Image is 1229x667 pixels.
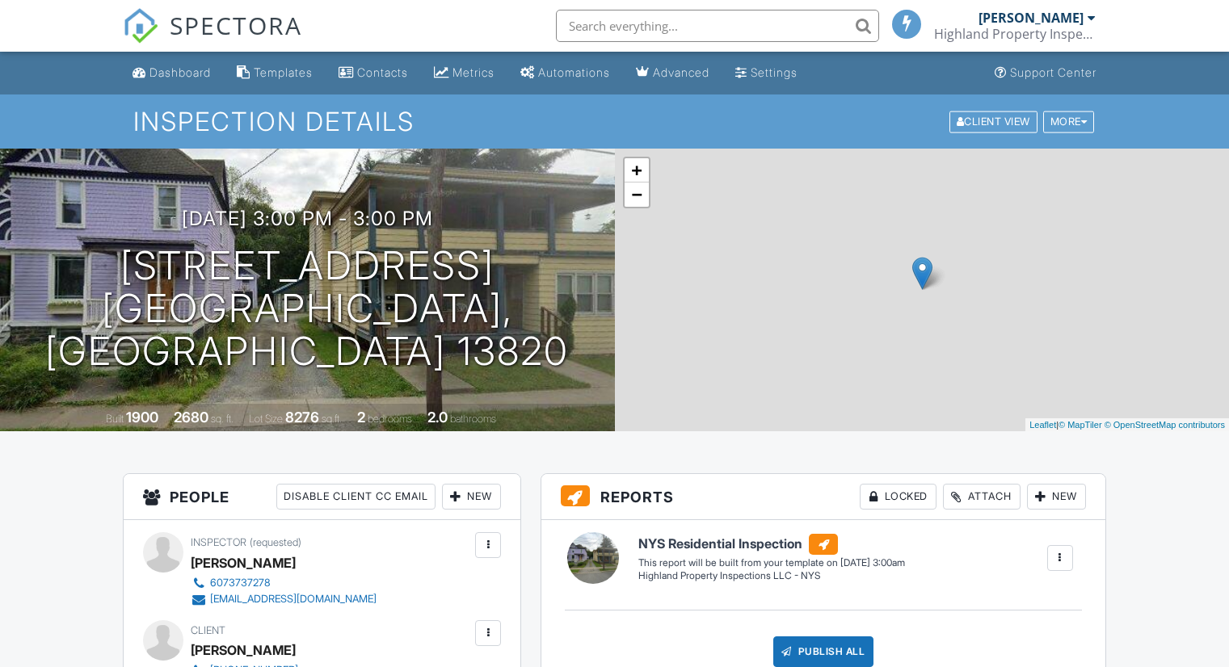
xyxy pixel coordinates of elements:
[191,638,296,662] div: [PERSON_NAME]
[943,484,1021,510] div: Attach
[249,413,283,425] span: Lot Size
[450,413,496,425] span: bathrooms
[638,569,905,583] div: Highland Property Inspections LLC - NYS
[773,636,874,667] div: Publish All
[1010,65,1096,79] div: Support Center
[653,65,709,79] div: Advanced
[1029,420,1056,430] a: Leaflet
[427,58,501,88] a: Metrics
[556,10,879,42] input: Search everything...
[751,65,798,79] div: Settings
[934,26,1096,42] div: Highland Property Inspections LLC
[1027,484,1086,510] div: New
[357,65,408,79] div: Contacts
[368,413,412,425] span: bedrooms
[230,58,319,88] a: Templates
[191,591,377,607] a: [EMAIL_ADDRESS][DOMAIN_NAME]
[191,551,296,575] div: [PERSON_NAME]
[541,474,1105,520] h3: Reports
[514,58,617,88] a: Automations (Basic)
[860,484,936,510] div: Locked
[285,409,319,426] div: 8276
[210,577,271,589] div: 6073737278
[1059,420,1102,430] a: © MapTiler
[988,58,1103,88] a: Support Center
[538,65,610,79] div: Automations
[124,474,520,520] h3: People
[625,158,649,182] a: Zoom in
[1105,420,1225,430] a: © OpenStreetMap contributors
[254,65,313,79] div: Templates
[149,65,211,79] div: Dashboard
[174,409,208,426] div: 2680
[123,22,302,56] a: SPECTORA
[322,413,342,425] span: sq.ft.
[638,556,905,569] div: This report will be built from your template on [DATE] 3:00am
[191,536,246,548] span: Inspector
[26,245,589,372] h1: [STREET_ADDRESS] [GEOGRAPHIC_DATA], [GEOGRAPHIC_DATA] 13820
[106,413,124,425] span: Built
[332,58,415,88] a: Contacts
[729,58,804,88] a: Settings
[210,593,377,606] div: [EMAIL_ADDRESS][DOMAIN_NAME]
[191,575,377,591] a: 6073737278
[452,65,495,79] div: Metrics
[1025,418,1229,432] div: |
[211,413,234,425] span: sq. ft.
[638,534,905,555] h6: NYS Residential Inspection
[427,409,448,426] div: 2.0
[191,624,225,636] span: Client
[170,8,302,42] span: SPECTORA
[948,115,1042,127] a: Client View
[1043,111,1095,132] div: More
[949,111,1037,132] div: Client View
[250,536,301,548] span: (requested)
[182,208,433,229] h3: [DATE] 3:00 pm - 3:00 pm
[625,182,649,207] a: Zoom out
[123,8,158,44] img: The Best Home Inspection Software - Spectora
[979,10,1084,26] div: [PERSON_NAME]
[629,58,716,88] a: Advanced
[442,484,501,510] div: New
[126,58,217,88] a: Dashboard
[357,409,365,426] div: 2
[276,484,436,510] div: Disable Client CC Email
[133,107,1096,136] h1: Inspection Details
[126,409,158,426] div: 1900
